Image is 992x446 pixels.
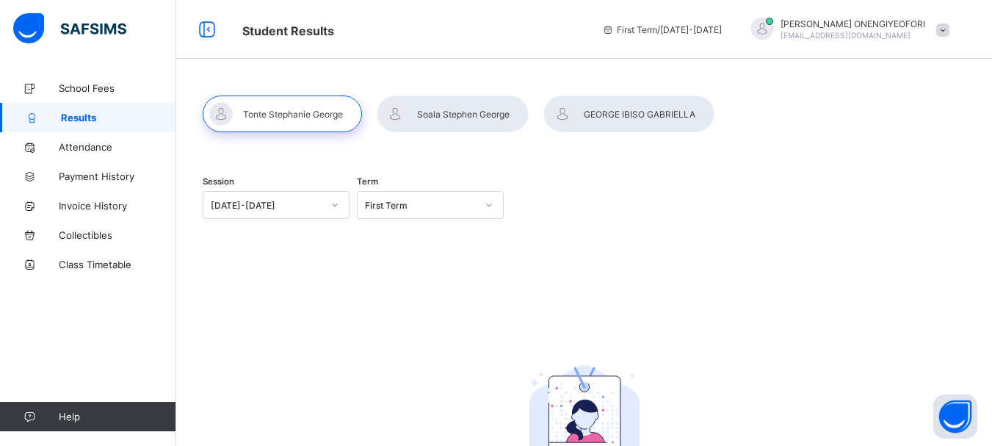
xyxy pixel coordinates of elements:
[59,259,176,270] span: Class Timetable
[203,176,234,187] span: Session
[59,229,176,241] span: Collectibles
[736,18,957,42] div: GEORGEONENGIYEOFORI
[59,141,176,153] span: Attendance
[59,82,176,94] span: School Fees
[59,200,176,212] span: Invoice History
[59,411,175,422] span: Help
[933,395,977,439] button: Open asap
[59,170,176,182] span: Payment History
[781,18,925,29] span: [PERSON_NAME] ONENGIYEOFORI
[781,31,910,40] span: [EMAIL_ADDRESS][DOMAIN_NAME]
[211,200,322,211] div: [DATE]-[DATE]
[602,24,722,35] span: session/term information
[61,112,176,123] span: Results
[357,176,378,187] span: Term
[242,24,334,38] span: Student Results
[13,13,126,44] img: safsims
[365,200,477,211] div: First Term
